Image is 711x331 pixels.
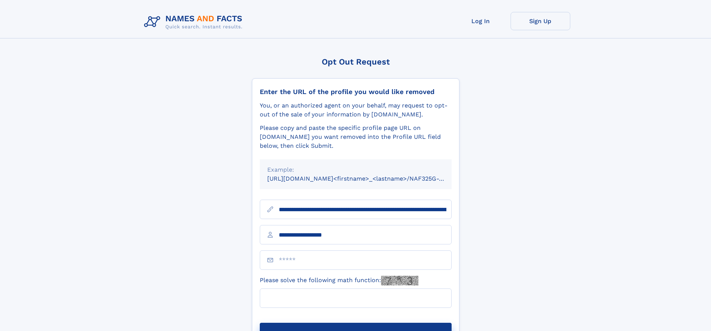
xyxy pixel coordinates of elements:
[260,276,418,285] label: Please solve the following math function:
[267,165,444,174] div: Example:
[252,57,459,66] div: Opt Out Request
[260,101,452,119] div: You, or an authorized agent on your behalf, may request to opt-out of the sale of your informatio...
[260,124,452,150] div: Please copy and paste the specific profile page URL on [DOMAIN_NAME] you want removed into the Pr...
[267,175,466,182] small: [URL][DOMAIN_NAME]<firstname>_<lastname>/NAF325G-xxxxxxxx
[260,88,452,96] div: Enter the URL of the profile you would like removed
[451,12,511,30] a: Log In
[141,12,249,32] img: Logo Names and Facts
[511,12,570,30] a: Sign Up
